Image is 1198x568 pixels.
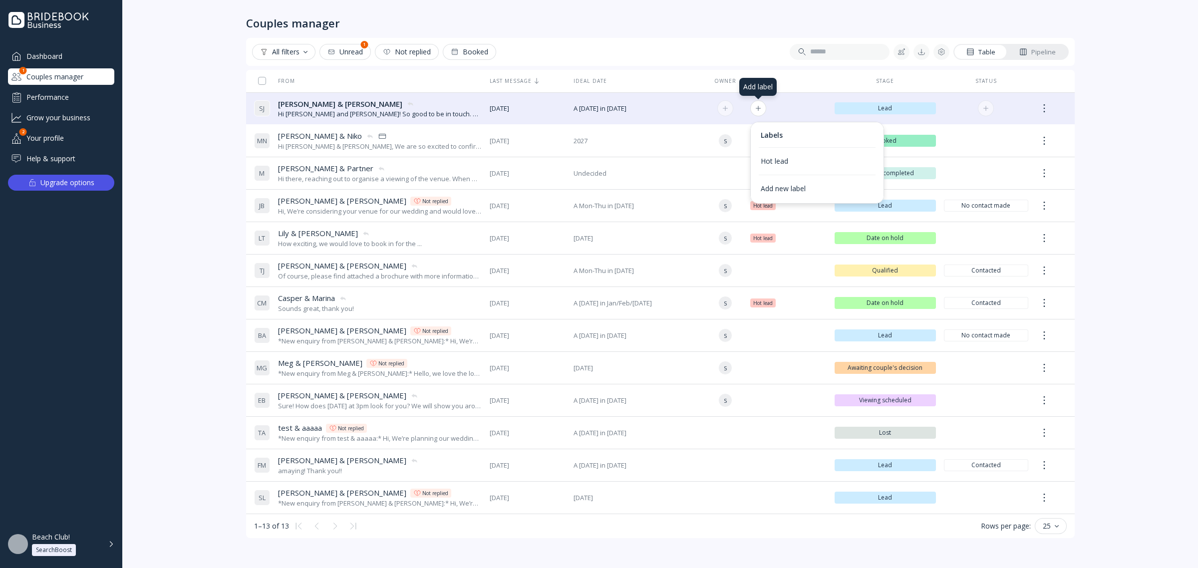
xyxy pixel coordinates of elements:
span: Booked [839,137,932,145]
div: Couples manager [246,16,340,30]
span: Undecided [574,169,700,178]
span: Date on hold [839,299,932,307]
div: L T [254,230,270,246]
button: All filters [252,44,315,60]
span: test & aaaaa [278,423,322,433]
span: [PERSON_NAME] & [PERSON_NAME] [278,99,402,109]
div: Grow your business [8,109,114,126]
span: Contacted [948,461,1024,469]
span: Lead [839,331,932,339]
div: Labels [750,77,827,84]
button: Unread [319,44,371,60]
span: [DATE] [490,461,566,470]
span: A Mon-Thu in [DATE] [574,201,700,211]
span: [PERSON_NAME] & [PERSON_NAME] [278,390,406,401]
span: Hot lead [753,299,773,307]
span: Lead [839,461,932,469]
a: Your profile2 [8,130,114,146]
span: [DATE] [490,266,566,276]
div: T J [254,263,270,279]
img: dpr=1,fit=cover,g=face,w=48,h=48 [8,534,28,554]
div: E B [254,392,270,408]
span: [PERSON_NAME] & [PERSON_NAME] [278,325,406,336]
span: [DATE] [490,169,566,178]
div: Last message [490,77,566,84]
span: [DATE] [490,363,566,373]
div: S [718,361,732,375]
div: S J [254,100,270,116]
div: Owner [708,77,742,84]
span: Lost [839,429,932,437]
div: 25 [1043,522,1059,530]
span: [DATE] [574,234,700,243]
div: *New enquiry from test & aaaaa:* Hi, We’re planning our wedding and are very interested in your v... [278,434,482,443]
span: A [DATE] in [DATE] [574,104,700,113]
div: S [718,393,732,407]
a: Help & support [8,150,114,167]
div: Pipeline [1019,47,1056,57]
div: C M [254,295,270,311]
div: Status [944,77,1028,84]
div: All filters [260,48,307,56]
div: Hi, We’re considering your venue for our wedding and would love to learn more about it. Could you... [278,207,482,216]
span: [DATE] [490,331,566,340]
div: Hi there, reaching out to organise a viewing of the venue. When works best for you? [278,174,482,184]
a: Couples manager1 [8,68,114,85]
span: 2027 [574,136,700,146]
span: A [DATE] in [DATE] [574,396,700,405]
span: A [DATE] in [DATE] [574,428,700,438]
div: M [254,165,270,181]
span: Awaiting couple's decision [839,364,932,372]
span: [DATE] [574,493,700,503]
span: [DATE] [490,104,566,113]
span: [DATE] [490,428,566,438]
div: F M [254,457,270,473]
div: Stage [835,77,936,84]
div: S [718,264,732,278]
div: Rows per page: [981,521,1031,531]
span: No contact made [948,331,1024,339]
span: [PERSON_NAME] & [PERSON_NAME] [278,455,406,466]
span: [DATE] [490,396,566,405]
div: How exciting, we would love to book in for the ... [278,239,422,249]
button: Upgrade options [8,175,114,191]
span: Lead [839,202,932,210]
a: Performance [8,89,114,105]
span: No contact made [948,202,1024,210]
span: Contacted [948,267,1024,275]
span: [DATE] [490,493,566,503]
button: Booked [443,44,496,60]
span: A Mon-Thu in [DATE] [574,266,700,276]
a: Dashboard [8,48,114,64]
span: [DATE] [490,234,566,243]
span: Meg & [PERSON_NAME] [278,358,362,368]
div: Table [966,47,995,57]
span: Qualified [839,267,932,275]
div: Hot lead [761,157,874,166]
button: 25 [1035,518,1067,534]
div: *New enquiry from [PERSON_NAME] & [PERSON_NAME]:* Hi, We’re considering your venue for our weddin... [278,336,482,346]
div: S [718,199,732,213]
span: Viewing scheduled [839,396,932,404]
div: Couples manager [8,68,114,85]
span: Lead [839,104,932,112]
div: 1 [19,67,27,74]
div: J B [254,198,270,214]
div: B A [254,327,270,343]
div: SearchBoost [36,546,72,554]
span: A [DATE] in [DATE] [574,331,700,340]
div: S [718,328,732,342]
div: *New enquiry from [PERSON_NAME] & [PERSON_NAME]:* Hi, We’re considering your venue for our weddin... [278,499,482,508]
span: Hot lead [753,234,773,242]
div: Not replied [338,424,364,432]
button: Not replied [375,44,439,60]
span: A [DATE] in Jan/Feb/[DATE] [574,298,700,308]
div: From [254,77,295,84]
div: S [718,134,732,148]
span: Date on hold [839,234,932,242]
div: amaying! Thank you!! [278,466,418,476]
span: Casper & Marina [278,293,335,303]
